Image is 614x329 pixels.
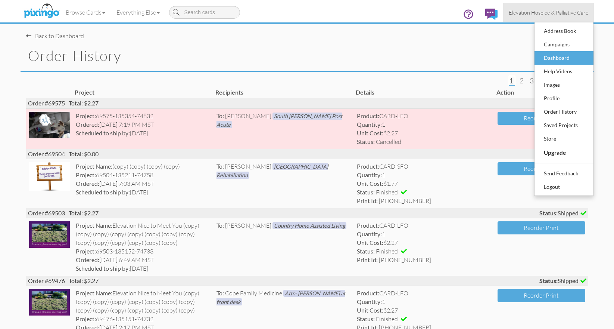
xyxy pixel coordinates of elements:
strong: Project Name: [76,222,112,229]
strong: Status: [539,209,558,216]
div: Elevation Nice to Meet You (copy) (copy) (copy) (copy) (copy) (copy) (copy) (copy) (copy) (copy) ... [76,221,211,247]
span: South [PERSON_NAME] Post Acute [216,113,342,128]
strong: Quantity: [357,171,382,178]
div: Order #69503 [26,208,588,218]
a: Address Book [534,24,593,38]
strong: Unit Cost: [357,307,383,314]
span: Finished [376,188,398,196]
button: Reorder Print [498,112,585,125]
button: Reorder Print [498,289,585,302]
strong: Project: [76,171,96,178]
span: Shipped [539,209,586,218]
div: Order History [542,106,586,117]
div: CARD-LFO [357,289,492,298]
div: [DATE] 6:49 AM MST [76,256,211,264]
a: Store [534,132,593,145]
span: [PHONE_NUMBER] [379,256,431,264]
span: Cancelled [376,138,401,145]
strong: Product: [357,163,379,170]
a: Saved Projects [534,119,593,132]
span: Total: $0.00 [69,150,99,157]
th: Details [354,86,495,99]
strong: Product: [357,222,379,229]
strong: Project Name: [76,163,112,170]
div: Order #69504 [26,149,588,159]
span: Cope Family Medicine [225,289,282,297]
strong: Ordered: [76,180,99,187]
strong: Status: [357,247,375,255]
strong: Unit Cost: [357,129,383,136]
a: Dashboard [534,51,593,65]
span: 1 [509,76,513,85]
button: Reorder Print [498,162,585,175]
strong: Project: [76,112,96,119]
a: Everything Else [111,3,165,22]
strong: Product: [357,112,379,119]
input: Search cards [169,6,240,19]
div: 1 [357,120,492,129]
div: $1.77 [357,179,492,188]
div: Address Book [542,25,586,37]
div: CARD-SFO [357,162,492,171]
div: 1 [357,298,492,306]
span: 2 [520,76,524,85]
div: [DATE] 7:03 AM MST [76,179,211,188]
strong: Project: [76,247,96,255]
h1: Order History [28,48,594,64]
strong: Status: [357,138,375,145]
strong: Product: [357,289,379,296]
div: [DATE] [76,188,211,197]
strong: Unit Cost: [357,239,383,246]
div: Saved Projects [542,120,586,131]
strong: Status: [357,188,375,196]
span: Total: $2.27 [69,99,99,107]
span: To: [216,222,224,229]
span: 3 [530,76,534,85]
span: [PERSON_NAME] [225,112,271,120]
span: Shipped [539,277,586,285]
div: [DATE] [76,129,211,138]
strong: Scheduled to ship by: [76,265,130,272]
strong: Ordered: [76,121,99,128]
div: Send Feedback [542,168,586,179]
div: Store [542,133,586,144]
a: Upgrade [534,145,593,160]
div: Images [542,79,586,90]
div: 1 [357,171,492,179]
span: [PHONE_NUMBER] [379,197,431,205]
div: $2.27 [357,306,492,315]
div: CARD-LFO [357,112,492,120]
div: Upgrade [542,147,586,159]
img: pixingo logo [22,2,61,21]
img: 135211-1-1756648965567-2eef9756ab4d3ddf-qa.jpg [29,162,70,190]
a: Logout [534,180,593,194]
a: Browse Cards [60,3,111,22]
strong: Print Id: [357,256,378,263]
a: Images [534,78,593,92]
a: Elevation Hospice & Palliative Care [503,3,594,22]
strong: Quantity: [357,298,382,305]
span: [PERSON_NAME] [225,163,271,170]
div: 69504-135211-74758 [76,171,211,179]
img: 135152-1-1756648070750-44f9ff89ec030ca0-qa.jpg [29,221,70,247]
div: Profile [542,93,586,104]
div: Help Videos [542,66,586,77]
strong: Ordered: [76,256,99,263]
span: Country Home Assisted Living [272,222,346,229]
div: [DATE] [76,264,211,273]
div: $2.27 [357,129,492,138]
span: [GEOGRAPHIC_DATA] Rehabiliation [216,163,328,179]
span: To: [216,112,224,119]
a: Campaigns [534,38,593,51]
strong: Project: [76,315,96,322]
div: CARD-LFO [357,221,492,230]
div: 69575-135354-74832 [76,112,211,120]
span: To: [216,163,224,170]
a: Order History [534,105,593,119]
img: comments.svg [485,9,498,20]
th: Recipients [214,86,354,99]
strong: Scheduled to ship by: [76,188,130,196]
div: [DATE] 7:19 PM MST [76,120,211,129]
a: Profile [534,92,593,105]
img: 135151-1-1756501887304-a2805c4cbcdeb44b-qa.jpg [29,289,70,315]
